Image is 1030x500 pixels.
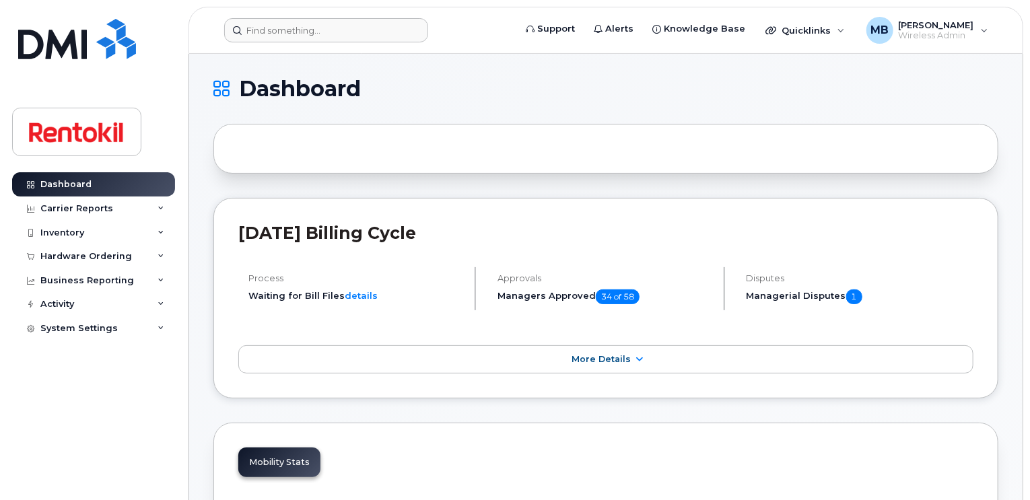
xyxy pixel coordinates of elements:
[345,290,378,301] a: details
[846,289,862,304] span: 1
[248,289,463,302] li: Waiting for Bill Files
[239,79,361,99] span: Dashboard
[747,289,973,304] h5: Managerial Disputes
[497,289,712,304] h5: Managers Approved
[596,289,640,304] span: 34 of 58
[497,273,712,283] h4: Approvals
[248,273,463,283] h4: Process
[747,273,973,283] h4: Disputes
[238,223,973,243] h2: [DATE] Billing Cycle
[572,354,631,364] span: More Details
